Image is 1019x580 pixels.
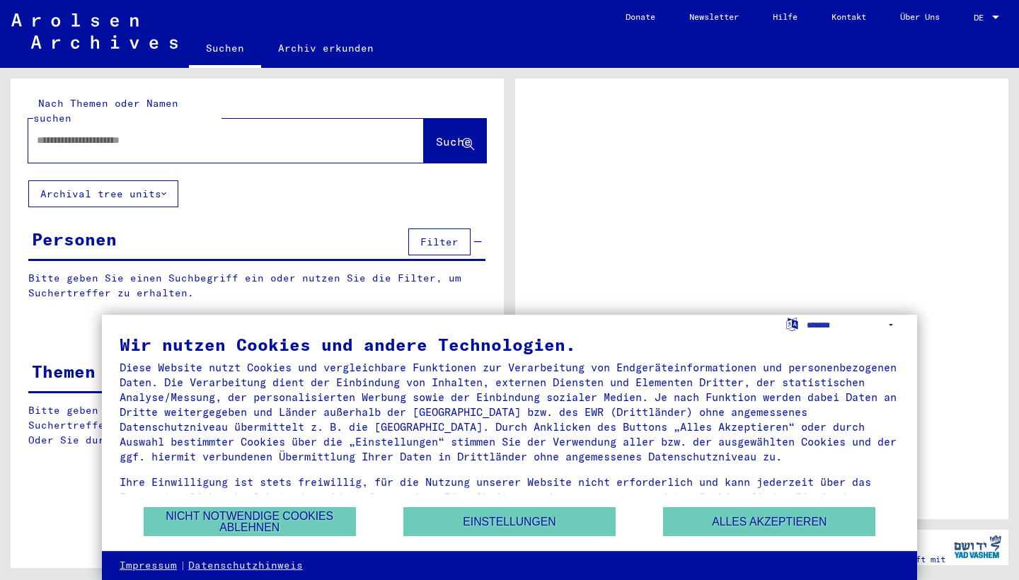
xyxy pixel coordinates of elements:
[189,31,261,68] a: Suchen
[32,359,96,384] div: Themen
[32,226,117,252] div: Personen
[11,13,178,49] img: Arolsen_neg.svg
[436,134,471,149] span: Suche
[951,529,1004,564] img: yv_logo.png
[403,507,616,536] button: Einstellungen
[188,559,303,573] a: Datenschutzhinweis
[974,13,989,23] span: DE
[120,475,899,519] div: Ihre Einwilligung ist stets freiwillig, für die Nutzung unserer Website nicht erforderlich und ka...
[663,507,875,536] button: Alles akzeptieren
[28,180,178,207] button: Archival tree units
[785,317,800,330] label: Sprache auswählen
[420,236,459,248] span: Filter
[807,315,899,335] select: Sprache auswählen
[28,271,485,301] p: Bitte geben Sie einen Suchbegriff ein oder nutzen Sie die Filter, um Suchertreffer zu erhalten.
[424,119,486,163] button: Suche
[261,31,391,65] a: Archiv erkunden
[120,336,899,353] div: Wir nutzen Cookies und andere Technologien.
[120,559,177,573] a: Impressum
[408,228,471,255] button: Filter
[120,360,899,464] div: Diese Website nutzt Cookies und vergleichbare Funktionen zur Verarbeitung von Endgeräteinformatio...
[33,97,178,124] mat-label: Nach Themen oder Namen suchen
[144,507,356,536] button: Nicht notwendige Cookies ablehnen
[28,403,486,448] p: Bitte geben Sie einen Suchbegriff ein oder nutzen Sie die Filter, um Suchertreffer zu erhalten. O...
